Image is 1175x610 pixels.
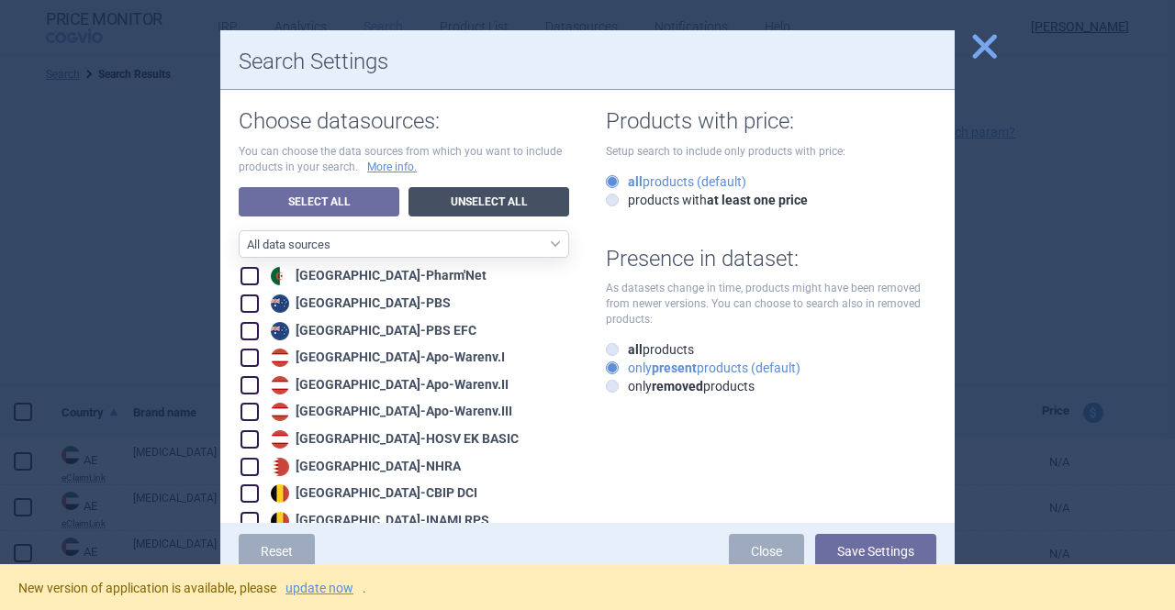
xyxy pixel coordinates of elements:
[271,294,289,313] img: Australia
[239,49,936,75] h1: Search Settings
[266,403,512,421] div: [GEOGRAPHIC_DATA] - Apo-Warenv.III
[239,534,315,569] a: Reset
[239,108,569,135] h1: Choose datasources:
[271,458,289,476] img: Bahrain
[266,322,476,340] div: [GEOGRAPHIC_DATA] - PBS EFC
[266,294,451,313] div: [GEOGRAPHIC_DATA] - PBS
[729,534,804,569] a: Close
[606,172,746,191] label: products (default)
[266,376,509,394] div: [GEOGRAPHIC_DATA] - Apo-Warenv.II
[606,359,800,377] label: only products (default)
[271,430,289,449] img: Austria
[652,379,703,394] strong: removed
[707,193,808,207] strong: at least one price
[606,281,936,327] p: As datasets change in time, products might have been removed from newer versions. You can choose ...
[239,187,399,216] a: Select All
[606,191,808,209] label: products with
[606,340,694,359] label: products
[266,484,477,503] div: [GEOGRAPHIC_DATA] - CBIP DCI
[271,349,289,367] img: Austria
[271,267,289,285] img: Algeria
[367,160,417,175] a: More info.
[408,187,569,216] a: Unselect All
[815,534,936,569] button: Save Settings
[266,349,505,367] div: [GEOGRAPHIC_DATA] - Apo-Warenv.I
[652,360,697,375] strong: present
[271,322,289,340] img: Australia
[271,512,289,530] img: Belgium
[266,512,489,530] div: [GEOGRAPHIC_DATA] - INAMI RPS
[18,581,366,595] span: New version of application is available, please .
[606,108,936,135] h1: Products with price:
[628,342,643,357] strong: all
[606,246,936,272] h1: Presence in dataset:
[271,484,289,503] img: Belgium
[266,430,519,449] div: [GEOGRAPHIC_DATA] - HOSV EK BASIC
[266,267,487,285] div: [GEOGRAPHIC_DATA] - Pharm'Net
[285,582,353,594] a: update now
[606,377,755,395] label: only products
[239,144,569,175] p: You can choose the data sources from which you want to include products in your search.
[628,174,643,189] strong: all
[266,458,461,476] div: [GEOGRAPHIC_DATA] - NHRA
[271,376,289,394] img: Austria
[606,144,936,160] p: Setup search to include only products with price:
[271,403,289,421] img: Austria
